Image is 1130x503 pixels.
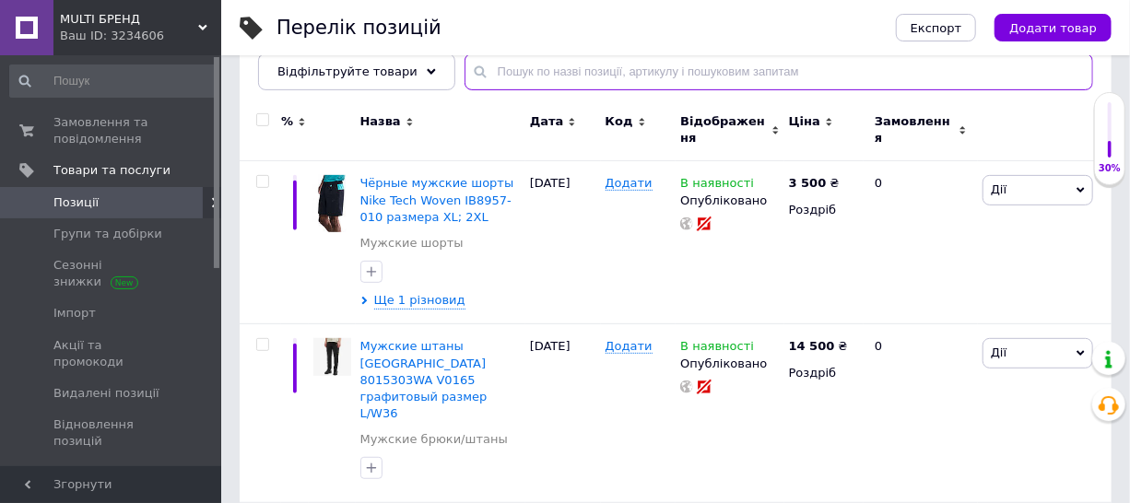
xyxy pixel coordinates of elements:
div: Перелік позицій [277,18,441,38]
div: 0 [864,324,978,503]
a: Мужские шорты [360,235,464,251]
span: Видалені позиції [53,385,159,402]
img: Мужские штаны STONE ISLAND 8015303WA V0165 графитовый размер L/W36 [313,338,351,376]
div: ₴ [789,338,848,355]
span: Експорт [911,21,962,35]
span: В наявності [680,339,754,358]
span: Імпорт [53,305,96,322]
span: Код [606,113,633,130]
a: Чёрные мужские шорты Nike Tech Woven IB8957-010 размера XL; 2XL [360,176,514,223]
input: Пошук по назві позиції, артикулу і пошуковим запитам [465,53,1093,90]
span: Замовлення [875,113,954,146]
b: 3 500 [789,176,827,190]
span: В наявності [680,176,754,195]
div: Роздріб [789,365,859,381]
span: Ще 1 різновид [374,292,465,310]
span: Відновлення позицій [53,416,171,450]
span: Товари та послуги [53,162,171,179]
span: % [281,113,293,130]
div: ₴ [789,175,840,192]
img: Чёрные мужские шорты Nike Tech Woven IB8957-010 размера XL; 2XL [313,175,351,231]
span: Ціна [789,113,820,130]
a: Мужские брюки/штаны [360,431,508,448]
span: Відфільтруйте товари [277,64,418,78]
span: Додати [606,176,653,191]
div: [DATE] [525,161,601,324]
a: Мужские штаны [GEOGRAPHIC_DATA] 8015303WA V0165 графитовый размер L/W36 [360,339,488,420]
div: Опубліковано [680,193,779,209]
input: Пошук [9,64,217,98]
span: Додати товар [1009,21,1097,35]
span: Дії [991,182,1006,196]
span: Додати [606,339,653,354]
div: Роздріб [789,202,859,218]
div: 30% [1095,162,1124,175]
span: Сезонні знижки [53,257,171,290]
div: Опубліковано [680,356,779,372]
span: Групи та добірки [53,226,162,242]
span: Дії [991,345,1006,359]
span: Відображення [680,113,766,146]
span: Акції та промокоди [53,337,171,370]
span: Назва [360,113,401,130]
span: Характеристики [53,464,158,481]
div: Ваш ID: 3234606 [60,28,221,44]
span: MULTI БРЕНД [60,11,198,28]
button: Додати товар [995,14,1112,41]
b: 14 500 [789,339,835,353]
button: Експорт [896,14,977,41]
span: Замовлення та повідомлення [53,114,171,147]
span: Позиції [53,194,99,211]
div: [DATE] [525,324,601,503]
div: 0 [864,161,978,324]
span: Дата [530,113,564,130]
